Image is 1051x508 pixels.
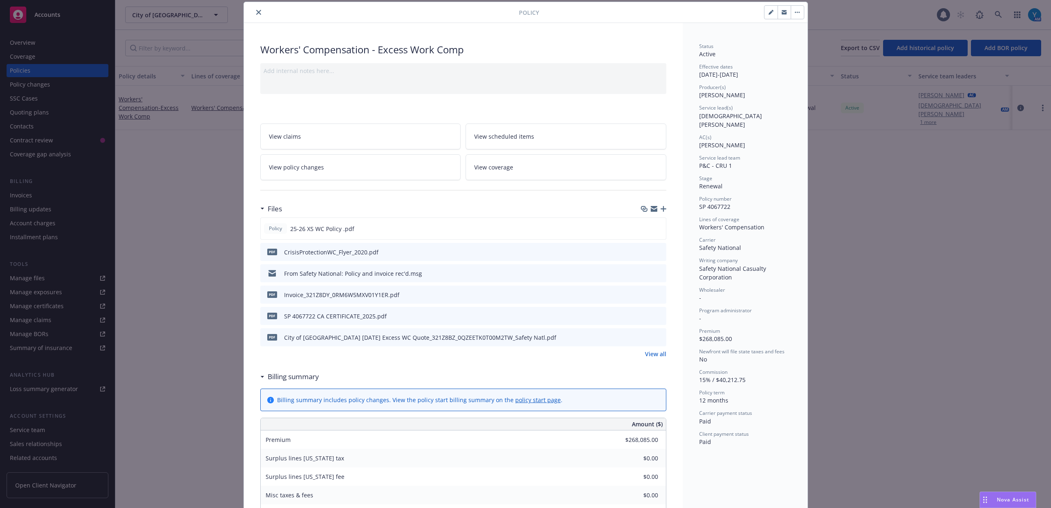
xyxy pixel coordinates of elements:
a: View claims [260,124,461,149]
input: 0.00 [610,452,663,465]
a: View coverage [466,154,666,180]
span: Lines of coverage [699,216,739,223]
span: - [699,314,701,322]
span: Safety National Casualty Corporation [699,265,768,281]
input: 0.00 [610,434,663,446]
span: Policy number [699,195,732,202]
span: View scheduled items [474,132,534,141]
span: Newfront will file state taxes and fees [699,348,785,355]
div: Add internal notes here... [264,66,663,75]
span: Producer(s) [699,84,726,91]
span: - [699,294,701,302]
span: Writing company [699,257,738,264]
a: View all [645,350,666,358]
span: [DEMOGRAPHIC_DATA][PERSON_NAME] [699,112,762,128]
span: Surplus lines [US_STATE] fee [266,473,344,481]
div: Workers' Compensation - Excess Work Comp [260,43,666,57]
span: [PERSON_NAME] [699,141,745,149]
span: Paid [699,438,711,446]
span: Surplus lines [US_STATE] tax [266,454,344,462]
span: Nova Assist [997,496,1029,503]
div: [DATE] - [DATE] [699,63,791,79]
span: Paid [699,417,711,425]
div: From Safety National: Policy and invoice rec'd.msg [284,269,422,278]
span: Workers' Compensation [699,223,764,231]
span: Service lead team [699,154,740,161]
span: Safety National [699,244,741,252]
span: Commission [699,368,727,375]
span: Misc taxes & fees [266,491,313,499]
a: policy start page [515,396,561,404]
a: View policy changes [260,154,461,180]
button: preview file [656,291,663,299]
span: P&C - CRU 1 [699,162,732,169]
span: 12 months [699,396,728,404]
div: CrisisProtectionWC_Flyer_2020.pdf [284,248,379,256]
span: Effective dates [699,63,733,70]
span: Status [699,43,714,50]
span: Amount ($) [632,420,663,428]
button: download file [642,224,649,233]
button: preview file [656,269,663,278]
div: Billing summary includes policy changes. View the policy start billing summary on the . [277,396,562,404]
button: download file [643,291,649,299]
a: View scheduled items [466,124,666,149]
input: 0.00 [610,489,663,501]
button: download file [643,312,649,320]
div: Files [260,204,282,214]
span: Renewal [699,182,723,190]
span: pdf [267,249,277,255]
div: SP 4067722 CA CERTIFICATE_2025.pdf [284,312,387,320]
button: download file [643,333,649,342]
h3: Billing summary [268,371,319,382]
input: 0.00 [610,471,663,483]
span: Policy [519,8,539,17]
span: 15% / $40,212.75 [699,376,746,384]
button: preview file [656,312,663,320]
span: View coverage [474,163,513,172]
span: [PERSON_NAME] [699,91,745,99]
span: Premium [266,436,291,444]
span: pdf [267,334,277,340]
span: 25-26 XS WC Policy .pdf [290,224,354,233]
span: Active [699,50,716,58]
span: Carrier [699,236,716,243]
span: Stage [699,175,712,182]
span: View claims [269,132,301,141]
button: preview file [656,248,663,256]
span: Policy [267,225,284,232]
span: Wholesaler [699,286,725,293]
div: City of [GEOGRAPHIC_DATA] [DATE] Excess WC Quote_321Z8BZ_0QZEETK0T00M2TW_Safety Natl.pdf [284,333,556,342]
span: Client payment status [699,430,749,437]
button: Nova Assist [980,492,1036,508]
span: AC(s) [699,134,711,141]
span: SP 4067722 [699,203,730,211]
div: Billing summary [260,371,319,382]
span: Premium [699,327,720,334]
span: Policy term [699,389,725,396]
span: View policy changes [269,163,324,172]
button: download file [643,269,649,278]
span: Service lead(s) [699,104,733,111]
button: preview file [656,333,663,342]
span: pdf [267,313,277,319]
h3: Files [268,204,282,214]
span: No [699,355,707,363]
button: download file [643,248,649,256]
div: Drag to move [980,492,990,508]
button: preview file [655,224,663,233]
button: close [254,7,264,17]
div: Invoice_321Z8DY_0RM6W5MXV01Y1ER.pdf [284,291,399,299]
span: Carrier payment status [699,410,752,416]
span: $268,085.00 [699,335,732,343]
span: Program administrator [699,307,752,314]
span: pdf [267,291,277,297]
